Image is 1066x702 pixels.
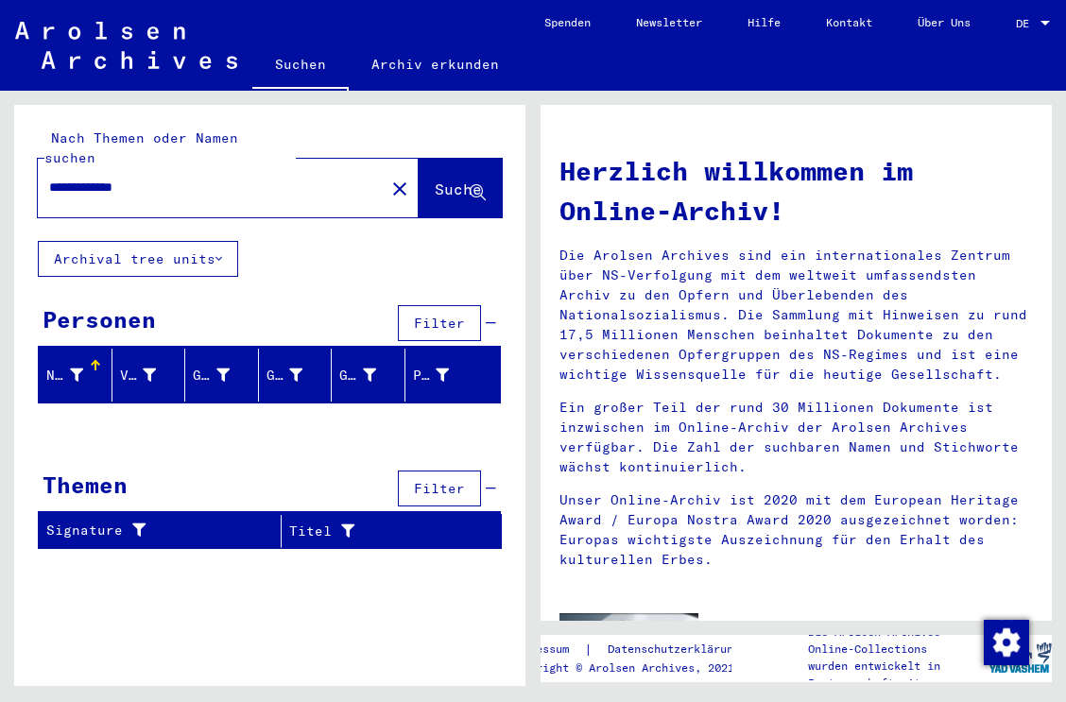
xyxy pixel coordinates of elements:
[15,22,237,69] img: Arolsen_neg.svg
[193,360,258,390] div: Geburtsname
[193,366,230,385] div: Geburtsname
[252,42,349,91] a: Suchen
[559,151,1033,231] h1: Herzlich willkommen im Online-Archiv!
[120,366,157,385] div: Vorname
[43,302,156,336] div: Personen
[414,315,465,332] span: Filter
[559,246,1033,385] p: Die Arolsen Archives sind ein internationales Zentrum über NS-Verfolgung mit dem weltweit umfasse...
[509,640,584,659] a: Impressum
[266,366,303,385] div: Geburt‏
[46,521,257,540] div: Signature
[388,178,411,200] mat-icon: close
[398,471,481,506] button: Filter
[349,42,522,87] a: Archiv erkunden
[509,659,763,676] p: Copyright © Arolsen Archives, 2021
[46,360,112,390] div: Nachname
[419,159,502,217] button: Suche
[185,349,259,402] mat-header-cell: Geburtsname
[289,516,478,546] div: Titel
[398,305,481,341] button: Filter
[46,366,83,385] div: Nachname
[266,360,332,390] div: Geburt‏
[435,180,482,198] span: Suche
[808,658,988,692] p: wurden entwickelt in Partnerschaft mit
[509,640,763,659] div: |
[332,349,405,402] mat-header-cell: Geburtsdatum
[289,522,455,541] div: Titel
[44,129,238,166] mat-label: Nach Themen oder Namen suchen
[46,516,281,546] div: Signature
[414,480,465,497] span: Filter
[413,366,450,385] div: Prisoner #
[339,360,404,390] div: Geburtsdatum
[808,624,988,658] p: Die Arolsen Archives Online-Collections
[559,398,1033,477] p: Ein großer Teil der rund 30 Millionen Dokumente ist inzwischen im Online-Archiv der Arolsen Archi...
[381,169,419,207] button: Clear
[984,620,1029,665] img: Zustimmung ändern
[339,366,376,385] div: Geburtsdatum
[559,613,698,689] img: video.jpg
[405,349,501,402] mat-header-cell: Prisoner #
[38,241,238,277] button: Archival tree units
[1016,17,1037,30] span: DE
[120,360,185,390] div: Vorname
[259,349,333,402] mat-header-cell: Geburt‏
[593,640,763,659] a: Datenschutzerklärung
[413,360,478,390] div: Prisoner #
[559,490,1033,570] p: Unser Online-Archiv ist 2020 mit dem European Heritage Award / Europa Nostra Award 2020 ausgezeic...
[43,468,128,502] div: Themen
[39,349,112,402] mat-header-cell: Nachname
[112,349,186,402] mat-header-cell: Vorname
